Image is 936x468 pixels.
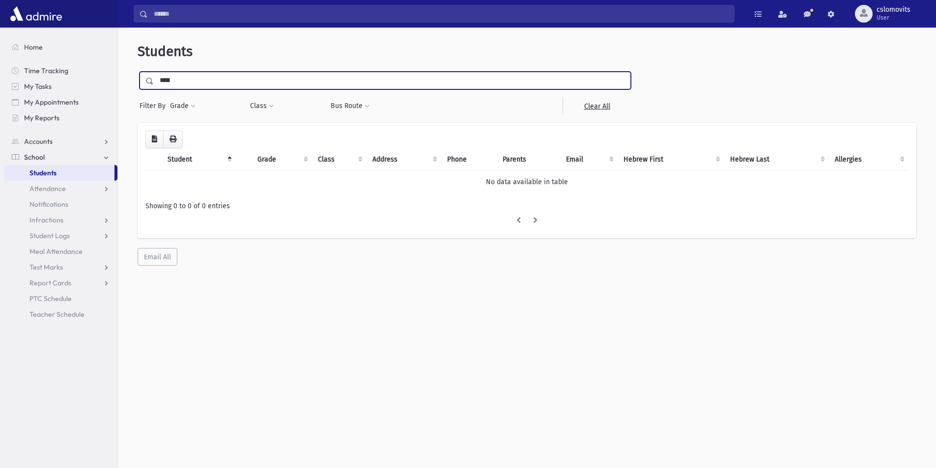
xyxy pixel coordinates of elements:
[170,97,196,115] button: Grade
[145,131,164,148] button: CSV
[24,82,52,91] span: My Tasks
[29,294,72,303] span: PTC Schedule
[4,196,117,212] a: Notifications
[24,98,79,107] span: My Appointments
[560,148,618,171] th: Email: activate to sort column ascending
[138,43,193,59] span: Students
[163,131,183,148] button: Print
[24,153,45,162] span: School
[4,110,117,126] a: My Reports
[8,4,64,24] img: AdmirePro
[252,148,312,171] th: Grade: activate to sort column ascending
[29,310,85,319] span: Teacher Schedule
[29,184,66,193] span: Attendance
[4,63,117,79] a: Time Tracking
[4,291,117,306] a: PTC Schedule
[4,306,117,322] a: Teacher Schedule
[4,212,117,228] a: Infractions
[24,66,68,75] span: Time Tracking
[4,259,117,275] a: Test Marks
[4,244,117,259] a: Meal Attendance
[24,43,43,52] span: Home
[4,165,114,181] a: Students
[29,200,68,209] span: Notifications
[829,148,908,171] th: Allergies: activate to sort column ascending
[4,149,117,165] a: School
[618,148,724,171] th: Hebrew First: activate to sort column ascending
[24,137,53,146] span: Accounts
[4,39,117,55] a: Home
[29,278,71,287] span: Report Cards
[250,97,274,115] button: Class
[145,201,908,211] div: Showing 0 to 0 of 0 entries
[148,5,734,23] input: Search
[877,6,910,14] span: cslomovits
[29,263,63,272] span: Test Marks
[140,101,170,111] span: Filter By
[29,247,83,256] span: Meal Attendance
[138,248,177,266] button: Email All
[29,168,57,177] span: Students
[4,228,117,244] a: Student Logs
[441,148,497,171] th: Phone
[4,134,117,149] a: Accounts
[4,181,117,196] a: Attendance
[4,79,117,94] a: My Tasks
[877,14,910,22] span: User
[4,94,117,110] a: My Appointments
[312,148,367,171] th: Class: activate to sort column ascending
[330,97,370,115] button: Bus Route
[29,231,70,240] span: Student Logs
[145,170,908,193] td: No data available in table
[29,216,63,224] span: Infractions
[24,113,59,122] span: My Reports
[4,275,117,291] a: Report Cards
[367,148,441,171] th: Address: activate to sort column ascending
[563,97,631,115] a: Clear All
[162,148,236,171] th: Student: activate to sort column descending
[497,148,560,171] th: Parents
[724,148,829,171] th: Hebrew Last: activate to sort column ascending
